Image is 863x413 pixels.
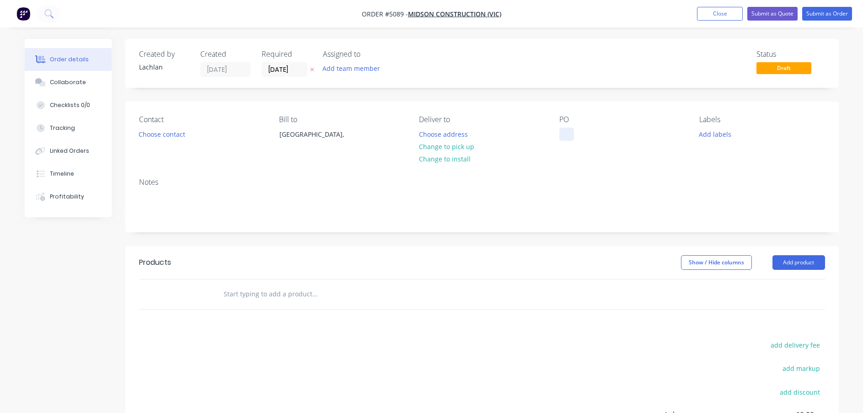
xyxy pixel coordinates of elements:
[50,78,86,86] div: Collaborate
[697,7,743,21] button: Close
[134,128,190,140] button: Choose contact
[414,153,475,165] button: Change to install
[25,139,112,162] button: Linked Orders
[279,115,404,124] div: Bill to
[317,62,385,75] button: Add team member
[419,115,544,124] div: Deliver to
[694,128,736,140] button: Add labels
[139,50,189,59] div: Created by
[50,170,74,178] div: Timeline
[775,386,825,398] button: add discount
[362,10,408,18] span: Order #5089 -
[323,50,414,59] div: Assigned to
[272,128,363,157] div: [GEOGRAPHIC_DATA],
[50,147,89,155] div: Linked Orders
[747,7,798,21] button: Submit as Quote
[139,115,264,124] div: Contact
[25,162,112,185] button: Timeline
[559,115,685,124] div: PO
[16,7,30,21] img: Factory
[25,48,112,71] button: Order details
[223,285,406,303] input: Start typing to add a product...
[139,178,825,187] div: Notes
[279,128,355,141] div: [GEOGRAPHIC_DATA],
[262,50,312,59] div: Required
[50,55,89,64] div: Order details
[681,255,752,270] button: Show / Hide columns
[772,255,825,270] button: Add product
[200,50,251,59] div: Created
[699,115,825,124] div: Labels
[25,117,112,139] button: Tracking
[50,193,84,201] div: Profitability
[408,10,501,18] a: Midson Construction (Vic)
[414,128,472,140] button: Choose address
[756,62,811,74] span: Draft
[323,62,385,75] button: Add team member
[50,124,75,132] div: Tracking
[25,185,112,208] button: Profitability
[50,101,90,109] div: Checklists 0/0
[414,140,479,153] button: Change to pick up
[25,71,112,94] button: Collaborate
[778,362,825,375] button: add markup
[756,50,825,59] div: Status
[139,257,171,268] div: Products
[139,62,189,72] div: Lachlan
[766,339,825,351] button: add delivery fee
[802,7,852,21] button: Submit as Order
[25,94,112,117] button: Checklists 0/0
